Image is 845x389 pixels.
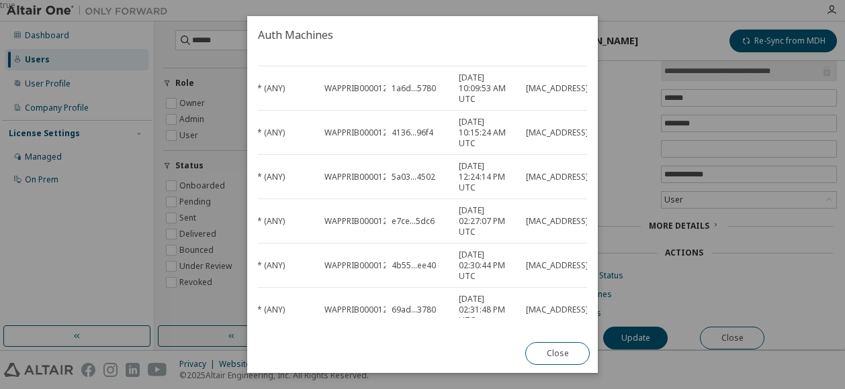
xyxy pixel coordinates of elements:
[392,304,436,315] span: 69ad...3780
[459,294,514,326] span: [DATE] 02:31:48 PM UTC
[526,304,588,315] span: [MAC_ADDRESS]
[459,117,514,149] span: [DATE] 10:15:24 AM UTC
[526,83,588,94] span: [MAC_ADDRESS]
[526,260,588,271] span: [MAC_ADDRESS]
[324,127,397,138] span: WAPPRIB00001283
[324,260,397,271] span: WAPPRIB00001283
[257,127,285,138] span: * (ANY)
[257,216,285,227] span: * (ANY)
[324,83,397,94] span: WAPPRIB00001283
[459,249,514,282] span: [DATE] 02:30:44 PM UTC
[392,83,436,94] span: 1a6d...5780
[257,304,285,315] span: * (ANY)
[392,260,436,271] span: 4b55...ee40
[257,83,285,94] span: * (ANY)
[459,161,514,193] span: [DATE] 12:24:14 PM UTC
[324,172,397,182] span: WAPPRIB00001283
[392,172,435,182] span: 5a03...4502
[257,260,285,271] span: * (ANY)
[525,342,590,365] button: Close
[324,216,397,227] span: WAPPRIB00001283
[392,127,433,138] span: 4136...96f4
[526,172,588,182] span: [MAC_ADDRESS]
[526,127,588,138] span: [MAC_ADDRESS]
[324,304,397,315] span: WAPPRIB00001283
[257,172,285,182] span: * (ANY)
[459,205,514,237] span: [DATE] 02:27:07 PM UTC
[526,216,588,227] span: [MAC_ADDRESS]
[392,216,435,227] span: e7ce...5dc6
[459,72,514,105] span: [DATE] 10:09:53 AM UTC
[247,16,598,54] h2: Auth Machines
